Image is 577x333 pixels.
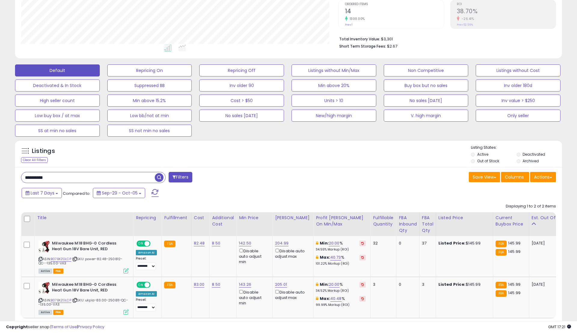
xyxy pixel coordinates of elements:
[476,110,560,122] button: Only seller
[320,282,329,287] b: Min:
[348,17,365,21] small: 1300.00%
[530,172,556,182] button: Actions
[506,204,556,209] div: Displaying 1 to 2 of 2 items
[199,79,284,92] button: Inv older 90
[329,240,340,246] a: 20.00
[345,3,444,6] span: Ordered Items
[52,282,125,294] b: Milwaukee M18 BHG-0 Cordless Heat Gun 18V Bare Unit, RED
[399,215,417,234] div: FBA inbound Qty
[15,110,100,122] button: Low buy box / at max
[239,240,251,246] a: 142.50
[316,289,366,293] p: 34.52% Markup (ROI)
[137,241,145,246] span: ON
[438,282,466,287] b: Listed Price:
[399,241,415,246] div: 0
[508,240,521,246] span: 145.99
[501,172,529,182] button: Columns
[384,64,469,76] button: Non Competitive
[373,282,392,287] div: 3
[21,157,48,163] div: Clear All Filters
[399,282,415,287] div: 0
[38,282,129,314] div: ASIN:
[136,250,157,255] div: Amazon AI
[53,269,63,274] span: FBA
[384,110,469,122] button: V. high margin
[164,215,188,221] div: Fulfillment
[194,240,205,246] a: 82.48
[548,324,571,330] span: 2025-10-13 17:21 GMT
[239,282,251,288] a: 143.26
[438,282,488,287] div: $145.99
[438,241,488,246] div: $145.99
[477,152,488,157] label: Active
[292,95,376,107] button: Units > 10
[199,95,284,107] button: Cost > $50
[107,64,192,76] button: Repricing On
[194,215,207,221] div: Cost
[22,188,62,198] button: Last 7 Days
[51,324,77,330] a: Terms of Use
[137,282,145,288] span: ON
[275,289,309,300] div: Disable auto adjust max
[51,298,71,303] a: B07BKZGLCP
[15,125,100,137] button: SS at min no sales
[459,17,474,21] small: -26.41%
[107,95,192,107] button: Min above 15.2%
[239,289,268,306] div: Disable auto adjust min
[164,282,175,288] small: FBA
[496,215,527,227] div: Current Buybox Price
[345,8,444,16] h2: 14
[275,240,288,246] a: 204.99
[292,79,376,92] button: Min above 20%
[107,79,192,92] button: Suppressed BB
[6,324,28,330] strong: Copyright
[150,241,159,246] span: OFF
[508,249,521,254] span: 145.99
[194,282,205,288] a: 83.00
[320,296,330,301] b: Max:
[316,241,366,252] div: %
[387,43,397,49] span: $2.67
[212,215,234,227] div: Additional Cost
[38,269,52,274] span: All listings currently available for purchase on Amazon
[330,296,342,302] a: 40.48
[373,241,392,246] div: 32
[51,257,71,262] a: B07BKZGLCP
[53,310,63,315] span: FBA
[339,44,386,49] b: Short Term Storage Fees:
[384,79,469,92] button: Buy box but no sales
[292,64,376,76] button: Listings without Min/Max
[15,79,100,92] button: Deactivated & In Stock
[31,190,54,196] span: Last 7 Days
[38,257,122,266] span: | SKU: power-82.48-250812-QC--135.00-VA3
[496,241,507,247] small: FBA
[199,64,284,76] button: Repricing Off
[330,254,341,260] a: 40.73
[38,282,50,294] img: 41xhTCCM4JL._SL40_.jpg
[316,247,366,252] p: 34.55% Markup (ROI)
[477,158,499,163] label: Out of Stock
[316,262,366,266] p: 101.22% Markup (ROI)
[316,303,366,307] p: 99.99% Markup (ROI)
[316,255,366,266] div: %
[136,291,157,297] div: Amazon AI
[52,241,125,253] b: Milwaukee M18 BHG-0 Cordless Heat Gun 18V Bare Unit, RED
[136,215,159,221] div: Repricing
[275,282,287,288] a: 205.01
[316,296,366,307] div: %
[38,241,50,253] img: 41xhTCCM4JL._SL40_.jpg
[63,191,90,196] span: Compared to:
[496,249,507,256] small: FBA
[150,282,159,288] span: OFF
[422,241,431,246] div: 37
[32,147,55,155] h5: Listings
[508,282,521,287] span: 145.99
[15,95,100,107] button: High seller count
[476,79,560,92] button: Inv older 180d
[212,240,220,246] a: 8.50
[313,212,371,236] th: The percentage added to the cost of goods (COGS) that forms the calculator for Min & Max prices.
[239,215,270,221] div: Min Price
[275,215,311,221] div: [PERSON_NAME]
[457,3,556,6] span: ROI
[15,64,100,76] button: Default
